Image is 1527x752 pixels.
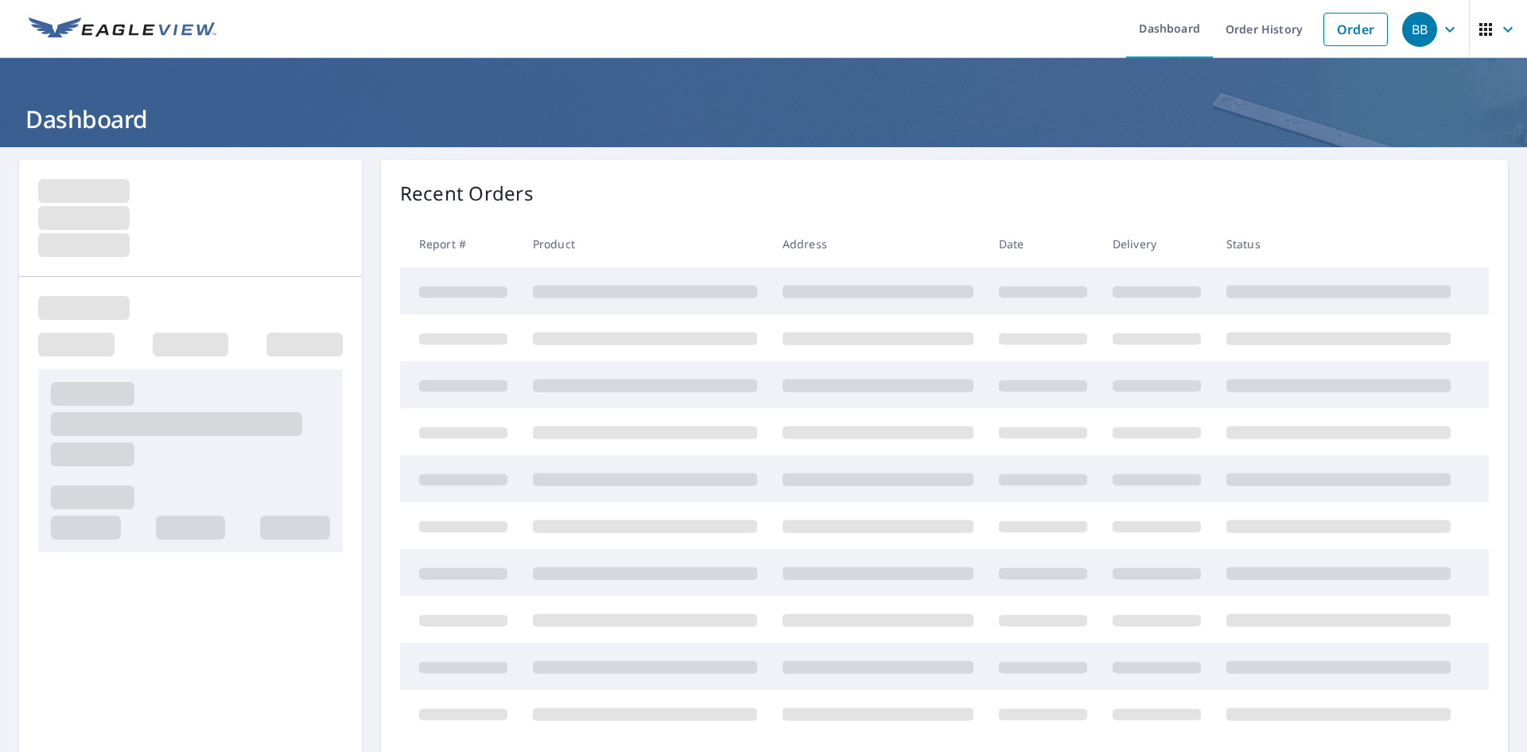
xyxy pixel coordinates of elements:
h1: Dashboard [19,103,1508,135]
th: Report # [400,220,520,267]
th: Delivery [1100,220,1214,267]
th: Address [770,220,986,267]
img: EV Logo [29,18,216,41]
a: Order [1323,13,1388,46]
th: Date [986,220,1100,267]
th: Product [520,220,770,267]
th: Status [1214,220,1463,267]
p: Recent Orders [400,179,534,208]
div: BB [1402,12,1437,47]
